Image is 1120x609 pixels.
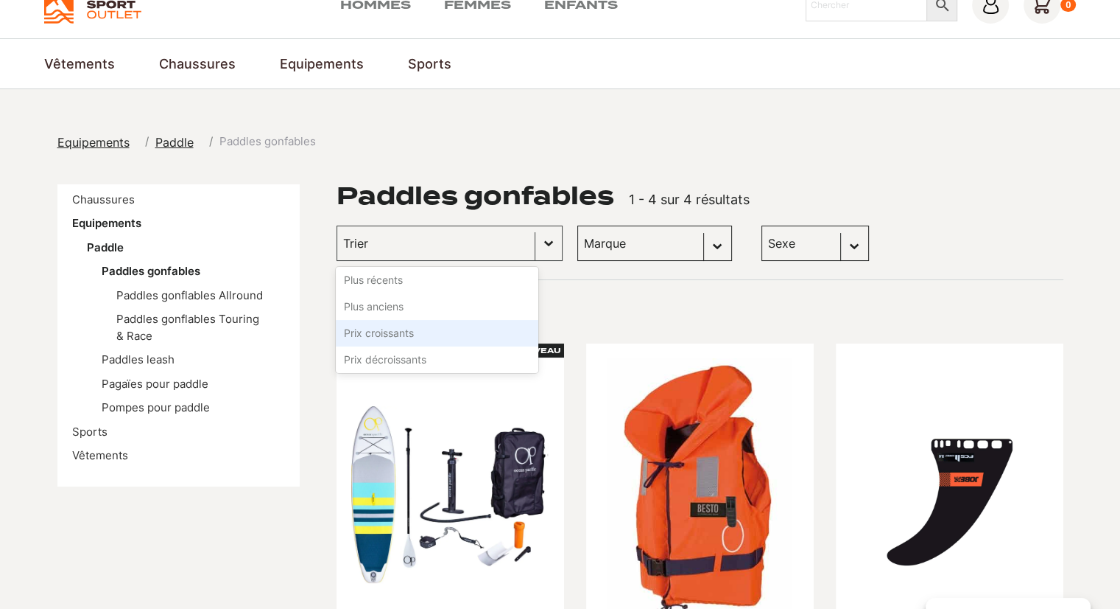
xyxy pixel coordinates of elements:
a: Paddles gonflables Allround [116,288,263,302]
span: Equipements [57,135,130,150]
a: Vêtements [72,448,128,462]
li: Plus anciens [336,293,538,320]
a: Pagaïes pour paddle [102,377,208,391]
a: Equipements [57,133,138,151]
a: Equipements [72,216,141,230]
a: Paddles leash [102,352,175,366]
a: Pompes pour paddle [102,400,210,414]
input: Trier [343,234,529,253]
button: Basculer la liste [535,226,562,260]
h1: Paddles gonfables [337,184,614,208]
li: Prix décroissants [336,347,538,373]
a: Paddles gonflables Touring & Race [116,312,259,343]
a: Paddles gonfables [102,264,200,278]
span: 1 - 4 sur 4 résultats [629,192,750,207]
a: Paddle [87,240,124,254]
nav: breadcrumbs [57,133,316,151]
a: Paddle [155,133,202,151]
a: Equipements [280,54,364,74]
a: Chaussures [159,54,236,74]
li: Plus récents [336,267,538,293]
span: Paddle [155,135,194,150]
a: Sports [408,54,451,74]
li: Prix croissants [336,320,538,347]
a: Vêtements [44,54,115,74]
span: Paddles gonfables [219,133,316,150]
a: Chaussures [72,192,135,206]
a: Sports [72,425,108,439]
